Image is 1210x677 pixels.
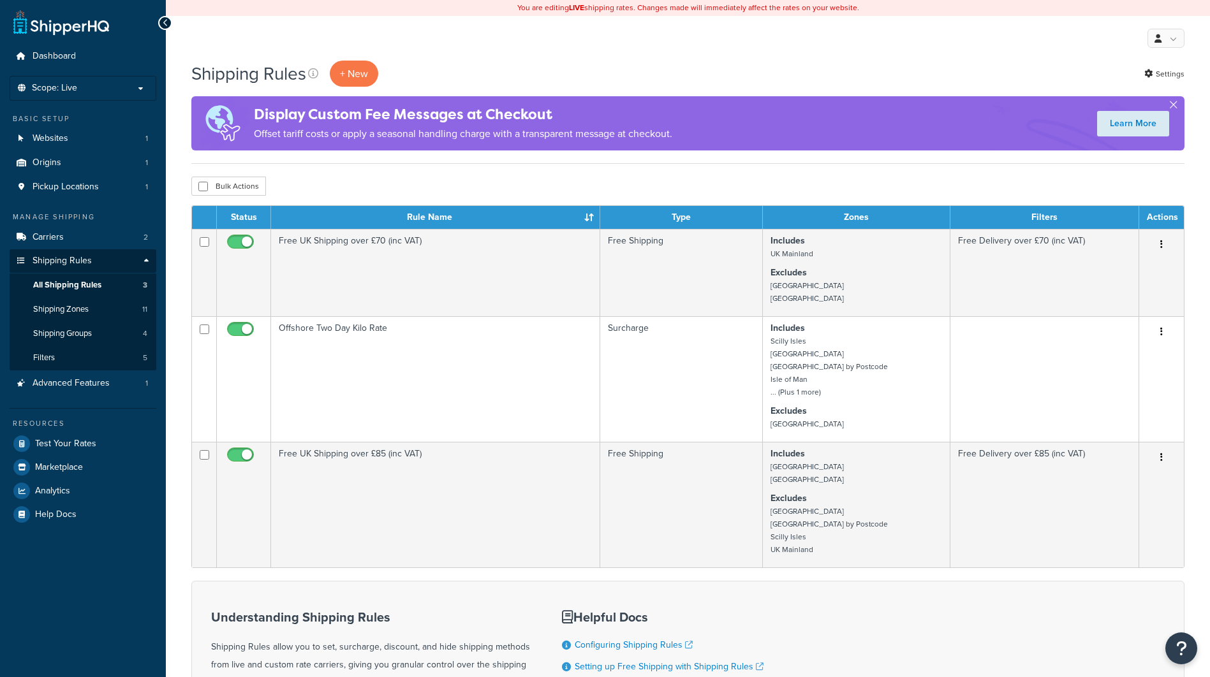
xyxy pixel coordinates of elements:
strong: Excludes [771,491,807,505]
img: duties-banner-06bc72dcb5fe05cb3f9472aba00be2ae8eb53ab6f0d8bb03d382ba314ac3c341.png [191,96,254,150]
td: Free UK Shipping over £70 (inc VAT) [271,229,600,316]
a: Filters 5 [10,346,156,370]
small: UK Mainland [771,248,813,259]
div: Manage Shipping [10,212,156,222]
td: Free Delivery over £70 (inc VAT) [950,229,1139,316]
a: Shipping Rules [10,249,156,273]
li: Carriers [10,226,156,249]
a: Origins 1 [10,151,156,175]
span: Carriers [33,232,64,243]
span: Analytics [35,486,70,497]
th: Filters [950,206,1139,229]
th: Type [600,206,763,229]
span: Help Docs [35,509,77,520]
span: 1 [145,157,148,168]
td: Surcharge [600,316,763,442]
a: All Shipping Rules 3 [10,273,156,297]
a: Dashboard [10,45,156,68]
li: Websites [10,127,156,150]
span: Advanced Features [33,378,110,389]
li: Shipping Rules [10,249,156,370]
small: Scilly Isles [GEOGRAPHIC_DATA] [GEOGRAPHIC_DATA] by Postcode Isle of Man ... (Plus 1 more) [771,335,888,398]
h4: Display Custom Fee Messages at Checkout [254,104,672,125]
button: Open Resource Center [1165,632,1197,664]
td: Free UK Shipping over £85 (inc VAT) [271,442,600,567]
strong: Includes [771,234,805,247]
span: Pickup Locations [33,182,99,193]
span: 2 [144,232,148,243]
small: [GEOGRAPHIC_DATA] [GEOGRAPHIC_DATA] [771,461,844,485]
span: All Shipping Rules [33,280,101,291]
a: Learn More [1097,111,1169,136]
td: Free Shipping [600,442,763,567]
th: Rule Name : activate to sort column ascending [271,206,600,229]
small: [GEOGRAPHIC_DATA] [GEOGRAPHIC_DATA] [771,280,844,304]
span: 11 [142,304,147,315]
span: 5 [143,353,147,363]
strong: Includes [771,321,805,335]
strong: Includes [771,447,805,460]
a: Shipping Zones 11 [10,298,156,321]
td: Free Shipping [600,229,763,316]
li: Shipping Zones [10,298,156,321]
span: Shipping Groups [33,328,92,339]
a: Settings [1144,65,1184,83]
span: Shipping Rules [33,256,92,266]
p: Offset tariff costs or apply a seasonal handling charge with a transparent message at checkout. [254,125,672,143]
h3: Helpful Docs [562,610,771,624]
td: Offshore Two Day Kilo Rate [271,316,600,442]
strong: Excludes [771,266,807,279]
h1: Shipping Rules [191,61,306,86]
a: Shipping Groups 4 [10,322,156,346]
span: Websites [33,133,68,144]
a: Pickup Locations 1 [10,175,156,199]
span: Scope: Live [32,83,77,94]
div: Basic Setup [10,113,156,124]
span: 1 [145,182,148,193]
li: Filters [10,346,156,370]
td: Free Delivery over £85 (inc VAT) [950,442,1139,567]
span: Origins [33,157,61,168]
li: Origins [10,151,156,175]
li: Pickup Locations [10,175,156,199]
a: Marketplace [10,456,156,479]
span: Filters [33,353,55,363]
th: Actions [1139,206,1184,229]
div: Resources [10,418,156,429]
th: Zones [763,206,950,229]
span: 1 [145,133,148,144]
a: Configuring Shipping Rules [575,638,693,652]
a: Analytics [10,479,156,502]
span: Dashboard [33,51,76,62]
a: Advanced Features 1 [10,372,156,395]
a: Carriers 2 [10,226,156,249]
span: 1 [145,378,148,389]
a: Websites 1 [10,127,156,150]
b: LIVE [569,2,584,13]
a: ShipperHQ Home [13,10,109,35]
small: [GEOGRAPHIC_DATA] [GEOGRAPHIC_DATA] by Postcode Scilly Isles UK Mainland [771,506,888,555]
th: Status [217,206,271,229]
span: 4 [143,328,147,339]
a: Test Your Rates [10,432,156,455]
a: Setting up Free Shipping with Shipping Rules [575,660,764,673]
span: Shipping Zones [33,304,89,315]
strong: Excludes [771,404,807,418]
button: Bulk Actions [191,177,266,196]
small: [GEOGRAPHIC_DATA] [771,418,844,430]
p: + New [330,61,378,87]
li: Shipping Groups [10,322,156,346]
span: Marketplace [35,462,83,473]
h3: Understanding Shipping Rules [211,610,530,624]
li: All Shipping Rules [10,273,156,297]
span: Test Your Rates [35,439,96,449]
span: 3 [143,280,147,291]
a: Help Docs [10,503,156,526]
li: Advanced Features [10,372,156,395]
